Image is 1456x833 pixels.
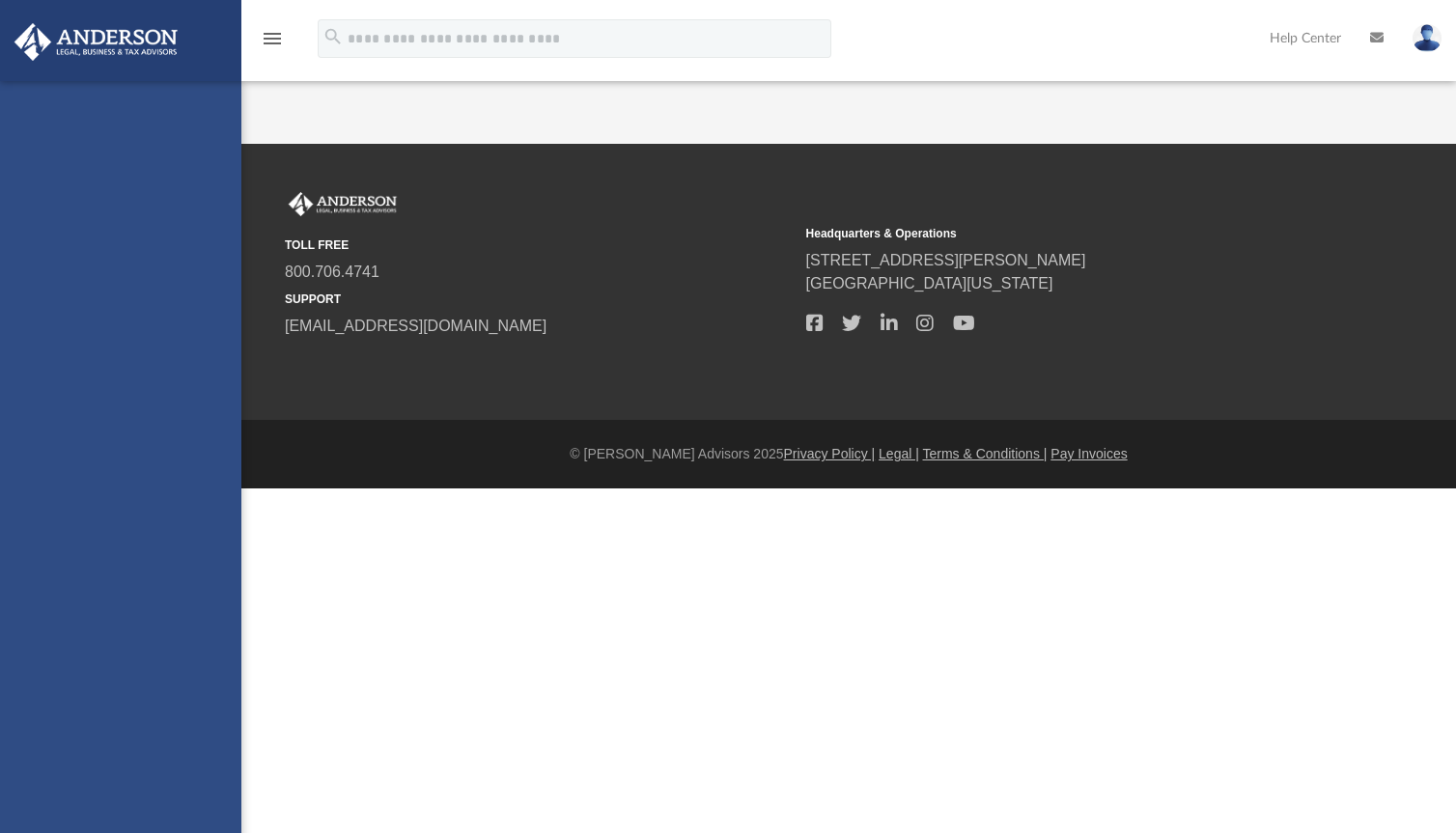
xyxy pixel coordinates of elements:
img: Anderson Advisors Platinum Portal [9,23,183,61]
a: Legal | [879,446,919,461]
small: Headquarters & Operations [806,225,1314,242]
a: Privacy Policy | [784,446,876,461]
a: Pay Invoices [1050,446,1127,461]
small: SUPPORT [285,291,793,308]
a: [STREET_ADDRESS][PERSON_NAME] [806,252,1086,268]
div: © [PERSON_NAME] Advisors 2025 [241,444,1456,464]
img: User Pic [1413,24,1442,52]
small: TOLL FREE [285,236,793,254]
i: search [322,26,344,47]
img: Anderson Advisors Platinum Portal [285,192,401,217]
a: [GEOGRAPHIC_DATA][US_STATE] [806,275,1053,292]
a: [EMAIL_ADDRESS][DOMAIN_NAME] [285,318,546,334]
a: 800.706.4741 [285,264,379,280]
i: menu [261,27,284,50]
a: Terms & Conditions | [923,446,1048,461]
a: menu [261,37,284,50]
